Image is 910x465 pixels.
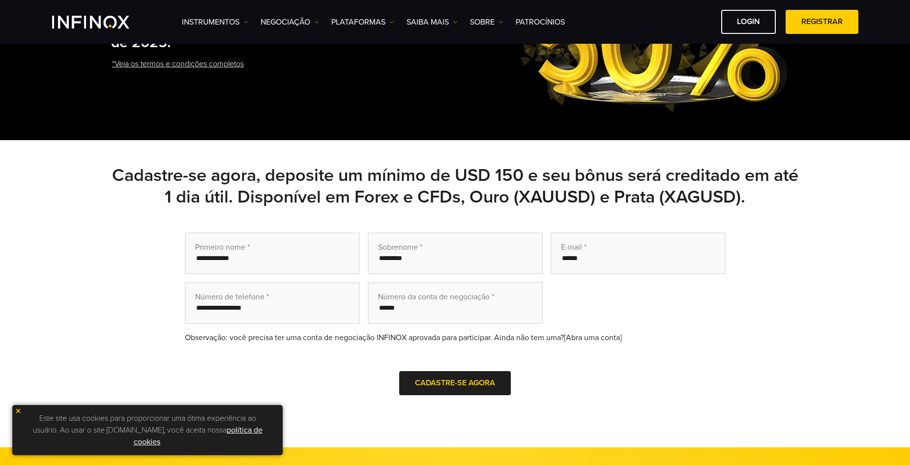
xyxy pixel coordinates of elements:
[185,332,726,344] div: Observação: você precisa ter uma conta de negociação INFINOX aprovada para participar. Ainda não ...
[331,16,394,28] a: PLATAFORMAS
[516,16,565,28] a: Patrocínios
[52,16,152,29] a: INFINOX Logo
[470,16,503,28] a: SOBRE
[786,10,858,34] a: Registrar
[111,165,799,208] h2: Cadastre-se agora, deposite um mínimo de USD 150 e seu bônus será creditado em até 1 dia útil. Di...
[15,407,22,414] img: yellow close icon
[111,52,245,76] a: *Veja os termos e condições completos
[564,333,622,343] a: [Abra uma conta]
[721,10,776,34] a: Login
[261,16,319,28] a: NEGOCIAÇÃO
[415,378,495,388] span: Cadastre-se agora
[182,16,248,28] a: Instrumentos
[399,371,511,395] button: Cadastre-se agora
[17,410,278,450] p: Este site usa cookies para proporcionar uma ótima experiência ao usuário. Ao usar o site [DOMAIN_...
[407,16,458,28] a: Saiba mais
